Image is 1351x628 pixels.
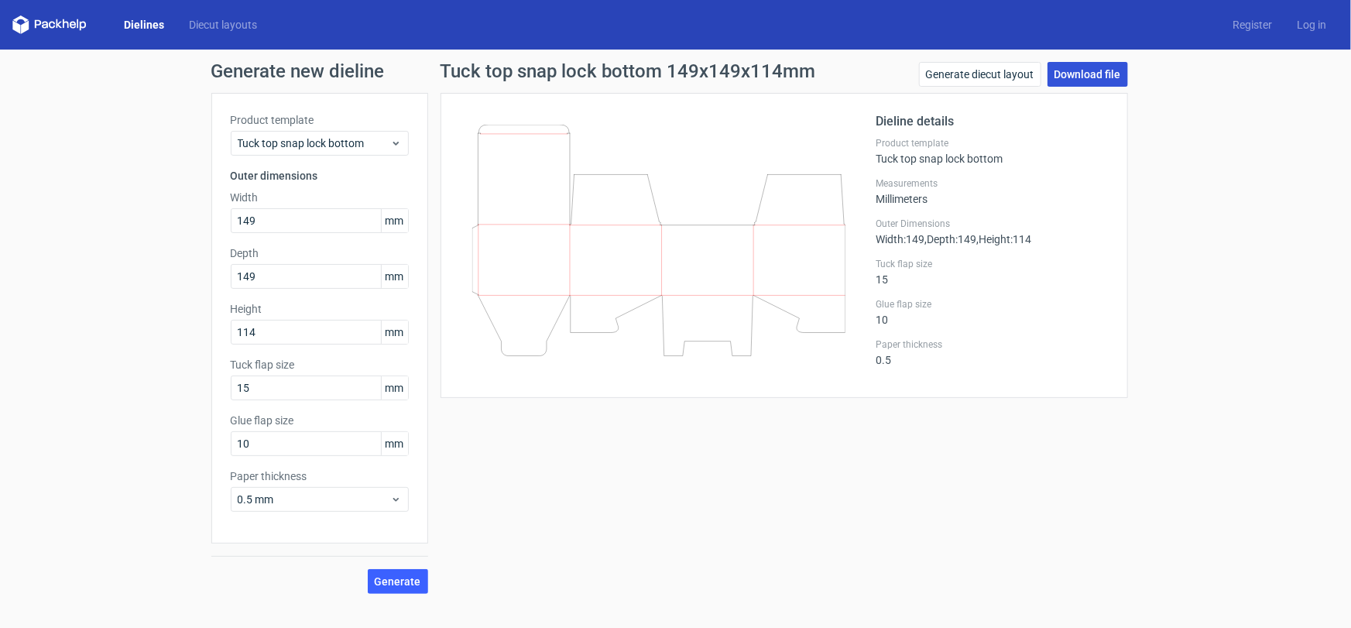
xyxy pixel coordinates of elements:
a: Generate diecut layout [919,62,1041,87]
a: Log in [1284,17,1339,33]
button: Generate [368,569,428,594]
div: Tuck top snap lock bottom [876,137,1109,165]
div: 10 [876,298,1109,326]
span: 0.5 mm [238,492,390,507]
span: Tuck top snap lock bottom [238,136,390,151]
div: 0.5 [876,338,1109,366]
h2: Dieline details [876,112,1109,131]
h1: Tuck top snap lock bottom 149x149x114mm [441,62,816,81]
label: Width [231,190,409,205]
h1: Generate new dieline [211,62,1140,81]
label: Depth [231,245,409,261]
label: Height [231,301,409,317]
div: 15 [876,258,1109,286]
label: Outer Dimensions [876,218,1109,230]
label: Glue flap size [876,298,1109,311]
label: Product template [231,112,409,128]
label: Paper thickness [231,468,409,484]
a: Dielines [111,17,177,33]
label: Tuck flap size [876,258,1109,270]
label: Tuck flap size [231,357,409,372]
span: mm [381,209,408,232]
h3: Outer dimensions [231,168,409,184]
span: , Depth : 149 [925,233,977,245]
label: Measurements [876,177,1109,190]
span: , Height : 114 [977,233,1032,245]
div: Millimeters [876,177,1109,205]
span: mm [381,376,408,400]
a: Diecut layouts [177,17,269,33]
label: Product template [876,137,1109,149]
a: Register [1220,17,1284,33]
span: Width : 149 [876,233,925,245]
a: Download file [1048,62,1128,87]
label: Paper thickness [876,338,1109,351]
span: mm [381,321,408,344]
span: mm [381,432,408,455]
span: mm [381,265,408,288]
label: Glue flap size [231,413,409,428]
span: Generate [375,576,421,587]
